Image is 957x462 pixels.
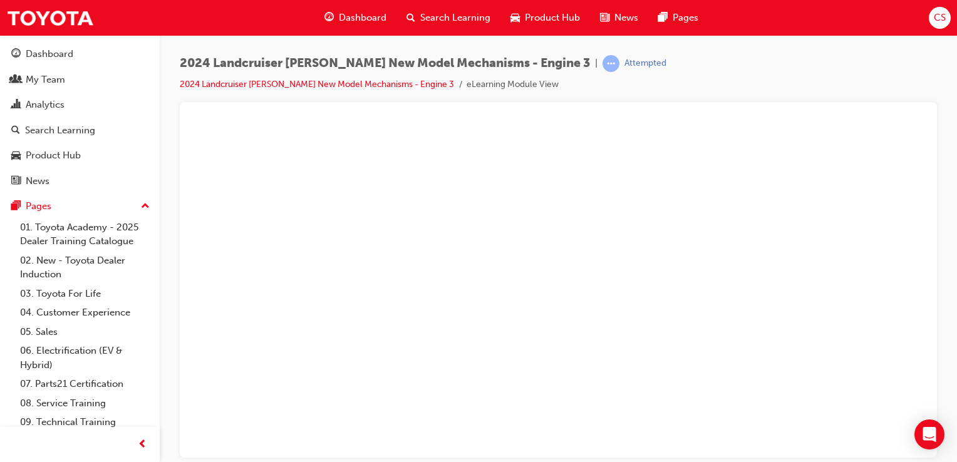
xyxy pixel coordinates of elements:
span: car-icon [11,150,21,162]
a: Product Hub [5,144,155,167]
div: Open Intercom Messenger [914,419,944,449]
li: eLearning Module View [467,78,559,92]
span: learningRecordVerb_ATTEMPT-icon [603,55,619,72]
span: news-icon [600,10,609,26]
a: search-iconSearch Learning [396,5,500,31]
span: prev-icon [138,437,147,453]
div: My Team [26,73,65,87]
a: 04. Customer Experience [15,303,155,322]
span: up-icon [141,198,150,215]
span: CS [934,11,946,25]
a: 2024 Landcruiser [PERSON_NAME] New Model Mechanisms - Engine 3 [180,79,454,90]
a: car-iconProduct Hub [500,5,590,31]
span: Pages [673,11,698,25]
span: pages-icon [11,201,21,212]
a: 07. Parts21 Certification [15,374,155,394]
div: News [26,174,49,188]
a: 08. Service Training [15,394,155,413]
span: Search Learning [420,11,490,25]
span: chart-icon [11,100,21,111]
a: Search Learning [5,119,155,142]
a: News [5,170,155,193]
span: people-icon [11,74,21,86]
a: 01. Toyota Academy - 2025 Dealer Training Catalogue [15,218,155,251]
div: Pages [26,199,51,213]
button: DashboardMy TeamAnalyticsSearch LearningProduct HubNews [5,40,155,195]
span: 2024 Landcruiser [PERSON_NAME] New Model Mechanisms - Engine 3 [180,56,590,71]
div: Attempted [624,58,666,69]
span: guage-icon [324,10,334,26]
a: 03. Toyota For Life [15,284,155,304]
a: Dashboard [5,43,155,66]
span: car-icon [510,10,520,26]
span: | [595,56,597,71]
a: 06. Electrification (EV & Hybrid) [15,341,155,374]
span: search-icon [406,10,415,26]
div: Dashboard [26,47,73,61]
a: 09. Technical Training [15,413,155,432]
a: 02. New - Toyota Dealer Induction [15,251,155,284]
a: guage-iconDashboard [314,5,396,31]
div: Product Hub [26,148,81,163]
span: News [614,11,638,25]
span: Product Hub [525,11,580,25]
span: guage-icon [11,49,21,60]
a: news-iconNews [590,5,648,31]
span: news-icon [11,176,21,187]
button: Pages [5,195,155,218]
div: Analytics [26,98,65,112]
a: My Team [5,68,155,91]
a: Analytics [5,93,155,116]
span: pages-icon [658,10,668,26]
span: search-icon [11,125,20,136]
a: 05. Sales [15,322,155,342]
div: Search Learning [25,123,95,138]
a: pages-iconPages [648,5,708,31]
button: CS [929,7,951,29]
span: Dashboard [339,11,386,25]
img: Trak [6,4,94,32]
